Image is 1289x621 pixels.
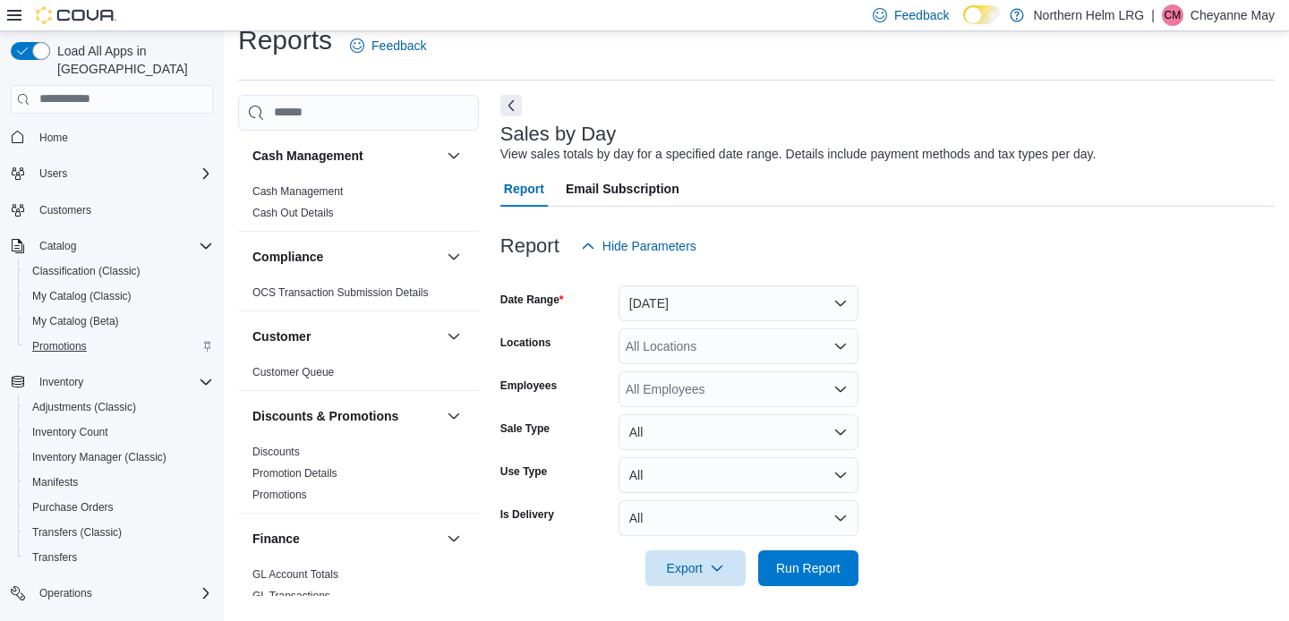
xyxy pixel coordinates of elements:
[252,328,311,345] h3: Customer
[4,197,220,223] button: Customers
[4,124,220,150] button: Home
[39,586,92,600] span: Operations
[32,583,99,604] button: Operations
[18,470,220,495] button: Manifests
[32,127,75,149] a: Home
[32,583,213,604] span: Operations
[25,310,126,332] a: My Catalog (Beta)
[39,166,67,181] span: Users
[776,559,841,577] span: Run Report
[25,447,174,468] a: Inventory Manager (Classic)
[32,235,213,257] span: Catalog
[25,522,213,543] span: Transfers (Classic)
[894,6,949,24] span: Feedback
[619,285,858,321] button: [DATE]
[371,37,426,55] span: Feedback
[25,285,139,307] a: My Catalog (Classic)
[25,421,115,443] a: Inventory Count
[833,339,848,353] button: Open list of options
[500,421,550,436] label: Sale Type
[4,370,220,395] button: Inventory
[252,207,334,219] a: Cash Out Details
[500,123,617,145] h3: Sales by Day
[25,497,213,518] span: Purchase Orders
[963,24,964,25] span: Dark Mode
[32,289,132,303] span: My Catalog (Classic)
[39,375,83,389] span: Inventory
[252,467,337,480] a: Promotion Details
[39,239,76,253] span: Catalog
[18,495,220,520] button: Purchase Orders
[32,425,108,439] span: Inventory Count
[619,457,858,493] button: All
[25,547,213,568] span: Transfers
[566,171,679,207] span: Email Subscription
[18,545,220,570] button: Transfers
[343,28,433,64] a: Feedback
[32,400,136,414] span: Adjustments (Classic)
[39,203,91,217] span: Customers
[32,550,77,565] span: Transfers
[25,396,213,418] span: Adjustments (Classic)
[32,371,90,393] button: Inventory
[758,550,858,586] button: Run Report
[50,42,213,78] span: Load All Apps in [GEOGRAPHIC_DATA]
[32,371,213,393] span: Inventory
[252,328,440,345] button: Customer
[443,246,465,268] button: Compliance
[32,525,122,540] span: Transfers (Classic)
[18,309,220,334] button: My Catalog (Beta)
[32,450,166,464] span: Inventory Manager (Classic)
[32,500,114,515] span: Purchase Orders
[619,500,858,536] button: All
[25,472,213,493] span: Manifests
[18,259,220,284] button: Classification (Classic)
[238,22,332,58] h1: Reports
[32,163,213,184] span: Users
[18,395,220,420] button: Adjustments (Classic)
[500,464,547,479] label: Use Type
[25,497,121,518] a: Purchase Orders
[32,475,78,489] span: Manifests
[602,237,696,255] span: Hide Parameters
[500,95,522,116] button: Next
[443,326,465,347] button: Customer
[252,248,440,266] button: Compliance
[252,489,307,501] a: Promotions
[963,5,1001,24] input: Dark Mode
[500,235,559,257] h3: Report
[252,530,440,548] button: Finance
[238,181,479,231] div: Cash Management
[500,507,554,522] label: Is Delivery
[25,547,84,568] a: Transfers
[252,366,334,379] a: Customer Queue
[238,362,479,390] div: Customer
[238,441,479,513] div: Discounts & Promotions
[500,379,557,393] label: Employees
[252,147,440,165] button: Cash Management
[238,282,479,310] div: Compliance
[25,260,148,282] a: Classification (Classic)
[25,310,213,332] span: My Catalog (Beta)
[443,528,465,549] button: Finance
[252,590,330,602] a: GL Transactions
[25,522,129,543] a: Transfers (Classic)
[619,414,858,450] button: All
[25,336,94,357] a: Promotions
[18,420,220,445] button: Inventory Count
[36,6,116,24] img: Cova
[1162,4,1183,26] div: Cheyanne May
[252,185,343,198] a: Cash Management
[238,564,479,614] div: Finance
[1151,4,1155,26] p: |
[252,248,323,266] h3: Compliance
[32,163,74,184] button: Users
[252,286,429,299] a: OCS Transaction Submission Details
[39,131,68,145] span: Home
[500,336,551,350] label: Locations
[18,334,220,359] button: Promotions
[18,284,220,309] button: My Catalog (Classic)
[25,421,213,443] span: Inventory Count
[443,145,465,166] button: Cash Management
[504,171,544,207] span: Report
